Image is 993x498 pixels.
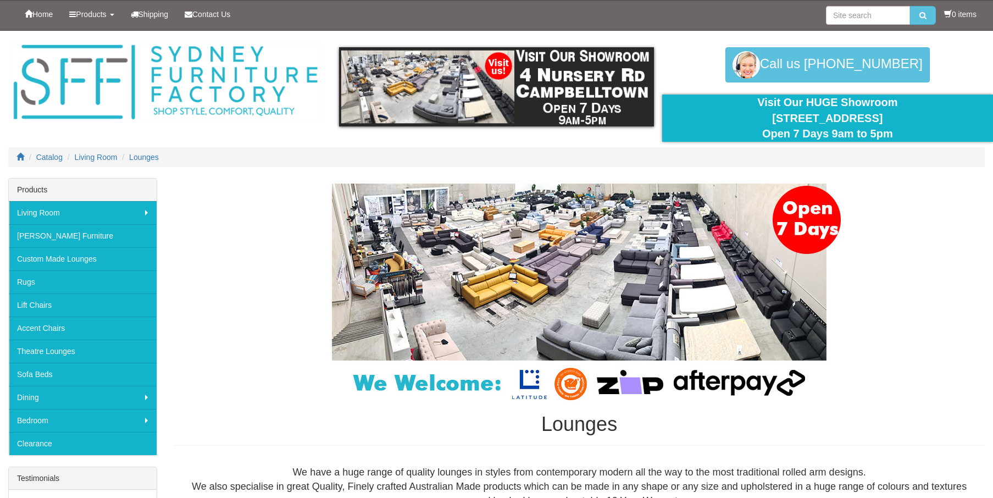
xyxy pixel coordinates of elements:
input: Site search [826,6,910,25]
div: Products [9,179,157,201]
a: Lounges [129,153,159,162]
a: Living Room [75,153,118,162]
span: Products [76,10,106,19]
a: Sofa Beds [9,363,157,386]
img: Sydney Furniture Factory [8,42,323,123]
div: Visit Our HUGE Showroom [STREET_ADDRESS] Open 7 Days 9am to 5pm [670,95,985,142]
a: Home [16,1,61,28]
a: Bedroom [9,409,157,432]
a: Living Room [9,201,157,224]
img: Lounges [304,184,854,402]
a: Lift Chairs [9,294,157,317]
div: Testimonials [9,467,157,490]
a: Rugs [9,270,157,294]
a: Contact Us [176,1,238,28]
img: showroom.gif [339,47,653,126]
span: Home [32,10,53,19]
a: Accent Chairs [9,317,157,340]
li: 0 items [944,9,977,20]
a: Custom Made Lounges [9,247,157,270]
h1: Lounges [174,413,985,435]
a: Dining [9,386,157,409]
a: Shipping [123,1,177,28]
a: Products [61,1,122,28]
span: Contact Us [192,10,230,19]
a: Catalog [36,153,63,162]
a: Theatre Lounges [9,340,157,363]
span: Shipping [138,10,169,19]
a: Clearance [9,432,157,455]
a: [PERSON_NAME] Furniture [9,224,157,247]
